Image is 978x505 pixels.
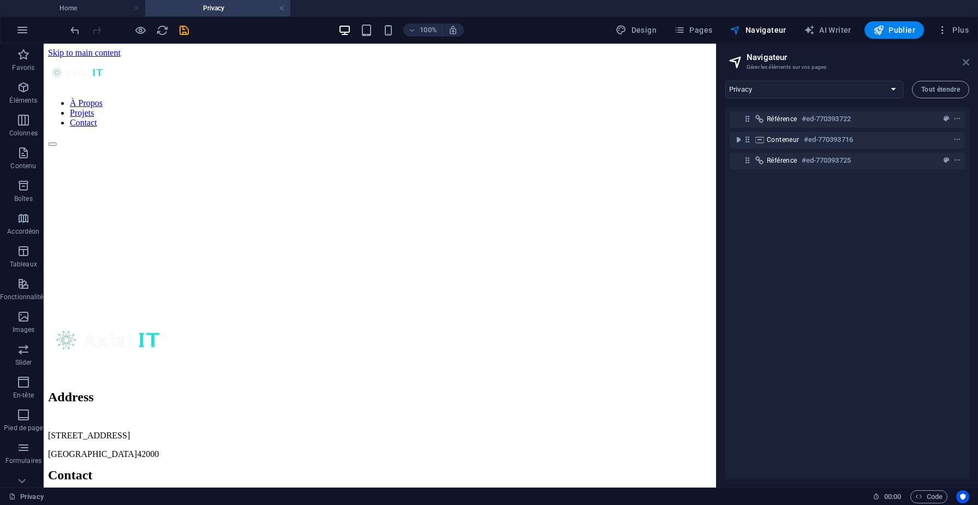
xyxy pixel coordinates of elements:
[68,23,81,37] button: undo
[910,490,947,503] button: Code
[873,490,902,503] h6: Durée de la session
[732,133,745,146] button: toggle-expand
[952,112,963,126] button: context-menu
[864,21,924,39] button: Publier
[941,112,952,126] button: preset
[4,4,77,14] a: Skip to main content
[952,133,963,146] button: context-menu
[802,154,851,167] h6: #ed-770393725
[156,24,169,37] i: Actualiser la page
[873,25,915,35] span: Publier
[93,406,115,415] span: 42000
[767,135,800,144] span: Conteneur
[952,154,963,167] button: context-menu
[804,25,851,35] span: AI Writer
[884,490,901,503] span: 00 00
[921,86,960,93] span: Tout étendre
[611,21,661,39] div: Design (Ctrl+Alt+Y)
[156,23,169,37] button: reload
[674,25,712,35] span: Pages
[15,358,32,367] p: Slider
[5,456,41,465] p: Formulaires
[892,492,893,501] span: :
[767,156,797,165] span: Référence
[177,23,190,37] button: save
[941,154,952,167] button: preset
[12,63,34,72] p: Favoris
[956,490,969,503] button: Usercentrics
[767,115,797,123] span: Référence
[912,81,969,98] button: Tout étendre
[69,24,81,37] i: Annuler : Modifier la réactivité (Ctrl+Z)
[10,260,37,269] p: Tableaux
[145,2,290,14] h4: Privacy
[730,25,786,35] span: Navigateur
[7,227,39,236] p: Accordéon
[4,406,93,415] span: [GEOGRAPHIC_DATA]
[937,25,969,35] span: Plus
[9,490,44,503] a: Cliquez pour annuler la sélection. Double-cliquez pour ouvrir Pages.
[9,96,37,105] p: Éléments
[804,133,853,146] h6: #ed-770393716
[178,24,190,37] i: Enregistrer (Ctrl+S)
[725,21,790,39] button: Navigateur
[616,25,657,35] span: Design
[933,21,973,39] button: Plus
[134,23,147,37] button: Cliquez ici pour quitter le mode Aperçu et poursuivre l'édition.
[13,325,35,334] p: Images
[747,62,947,72] h3: Gérer les éléments sur vos pages
[14,194,33,203] p: Boîtes
[420,23,437,37] h6: 100%
[448,25,458,35] i: Lors du redimensionnement, ajuster automatiquement le niveau de zoom en fonction de l'appareil sé...
[670,21,717,39] button: Pages
[802,112,851,126] h6: #ed-770393722
[13,391,34,400] p: En-tête
[10,162,36,170] p: Contenu
[800,21,856,39] button: AI Writer
[4,387,86,396] span: [STREET_ADDRESS]
[9,129,38,138] p: Colonnes
[747,52,969,62] h2: Navigateur
[403,23,442,37] button: 100%
[915,490,943,503] span: Code
[4,424,43,432] p: Pied de page
[611,21,661,39] button: Design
